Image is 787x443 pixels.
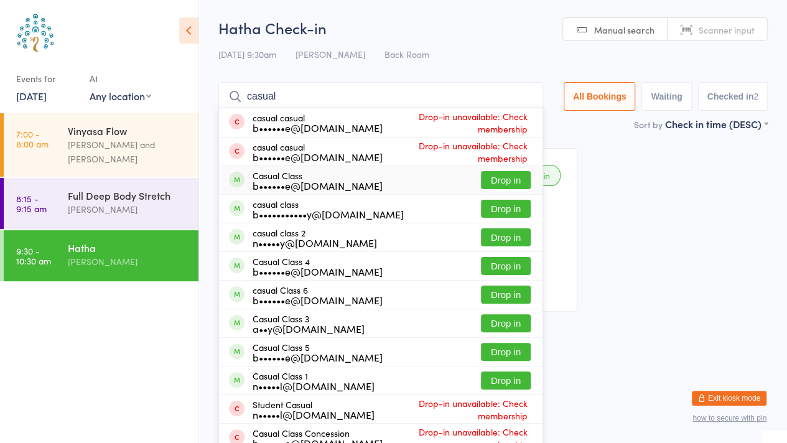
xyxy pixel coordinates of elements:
[481,371,531,389] button: Drop in
[699,24,755,36] span: Scanner input
[16,194,47,213] time: 8:15 - 9:15 am
[481,257,531,275] button: Drop in
[253,399,375,419] div: Student Casual
[68,254,188,269] div: [PERSON_NAME]
[481,286,531,304] button: Drop in
[481,314,531,332] button: Drop in
[253,285,383,305] div: casual Class 6
[253,314,365,333] div: Casual Class 3
[16,129,49,149] time: 7:00 - 8:00 am
[68,241,188,254] div: Hatha
[253,371,375,391] div: Casual Class 1
[253,199,404,219] div: casual class
[253,123,383,133] div: b••••••e@[DOMAIN_NAME]
[253,209,404,219] div: b•••••••••••y@[DOMAIN_NAME]
[253,295,383,305] div: b••••••e@[DOMAIN_NAME]
[253,381,375,391] div: n•••••l@[DOMAIN_NAME]
[253,228,377,248] div: casual class 2
[665,117,768,131] div: Check in time (DESC)
[753,91,758,101] div: 2
[253,409,375,419] div: n•••••l@[DOMAIN_NAME]
[253,324,365,333] div: a••y@[DOMAIN_NAME]
[68,189,188,202] div: Full Deep Body Stretch
[253,266,383,276] div: b••••••e@[DOMAIN_NAME]
[253,180,383,190] div: b••••••e@[DOMAIN_NAME]
[218,48,276,60] span: [DATE] 9:30am
[253,342,383,362] div: Casual Class 5
[218,82,543,111] input: Search
[68,124,188,138] div: Vinyasa Flow
[564,82,636,111] button: All Bookings
[16,246,51,266] time: 9:30 - 10:30 am
[634,118,663,131] label: Sort by
[692,391,766,406] button: Exit kiosk mode
[481,228,531,246] button: Drop in
[90,68,151,89] div: At
[253,256,383,276] div: Casual Class 4
[253,113,383,133] div: casual casual
[253,238,377,248] div: n•••••y@[DOMAIN_NAME]
[4,230,198,281] a: 9:30 -10:30 amHatha[PERSON_NAME]
[68,138,188,166] div: [PERSON_NAME] and [PERSON_NAME]
[384,48,429,60] span: Back Room
[253,170,383,190] div: Casual Class
[4,178,198,229] a: 8:15 -9:15 amFull Deep Body Stretch[PERSON_NAME]
[383,136,531,167] span: Drop-in unavailable: Check membership
[375,394,531,425] span: Drop-in unavailable: Check membership
[253,152,383,162] div: b••••••e@[DOMAIN_NAME]
[383,107,531,138] span: Drop-in unavailable: Check membership
[481,343,531,361] button: Drop in
[641,82,691,111] button: Waiting
[594,24,654,36] span: Manual search
[296,48,365,60] span: [PERSON_NAME]
[692,414,766,422] button: how to secure with pin
[68,202,188,217] div: [PERSON_NAME]
[16,89,47,103] a: [DATE]
[12,9,59,56] img: Australian School of Meditation & Yoga
[253,352,383,362] div: b••••••e@[DOMAIN_NAME]
[4,113,198,177] a: 7:00 -8:00 amVinyasa Flow[PERSON_NAME] and [PERSON_NAME]
[481,200,531,218] button: Drop in
[218,17,768,38] h2: Hatha Check-in
[90,89,151,103] div: Any location
[16,68,77,89] div: Events for
[698,82,768,111] button: Checked in2
[253,142,383,162] div: casual casual
[481,171,531,189] button: Drop in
